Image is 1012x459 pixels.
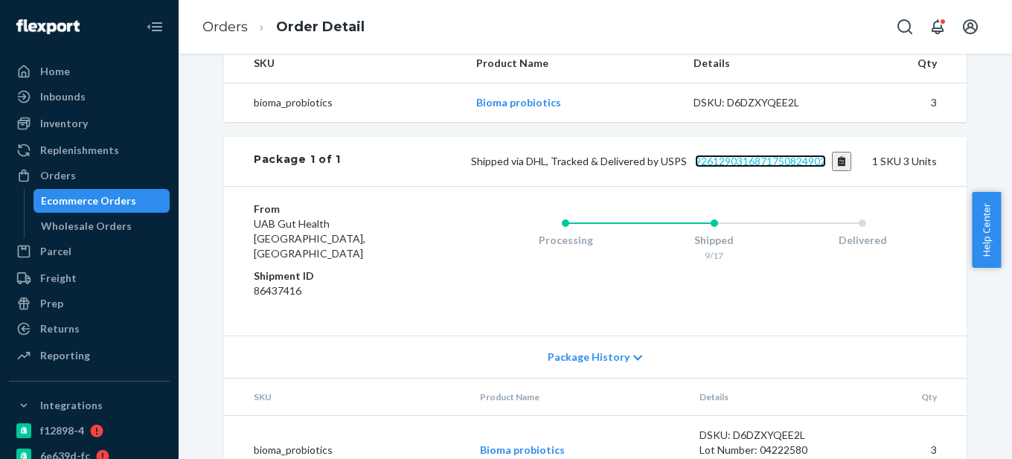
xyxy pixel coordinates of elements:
div: DSKU: D6DZXYQEE2L [694,95,833,110]
dt: From [254,202,432,216]
span: Shipped via DHL, Tracked & Delivered by USPS [471,155,852,167]
a: Home [9,60,170,83]
th: SKU [224,44,464,83]
img: Flexport logo [16,19,80,34]
a: Freight [9,266,170,290]
div: Wholesale Orders [41,219,132,234]
a: Reporting [9,344,170,367]
div: Parcel [40,244,71,259]
a: Parcel [9,240,170,263]
button: Open notifications [923,12,952,42]
a: f12898-4 [9,419,170,443]
a: Ecommerce Orders [33,189,170,213]
th: Product Name [464,44,681,83]
div: Integrations [40,398,103,413]
div: Returns [40,321,80,336]
ol: breadcrumbs [190,5,377,49]
div: Processing [491,233,640,248]
a: Orders [202,19,248,35]
dd: 86437416 [254,283,432,298]
button: Open account menu [955,12,985,42]
th: Qty [851,379,967,416]
div: Home [40,64,70,79]
a: Wholesale Orders [33,214,170,238]
div: Freight [40,271,77,286]
a: Orders [9,164,170,187]
button: Integrations [9,394,170,417]
a: Returns [9,317,170,341]
button: Close Navigation [140,12,170,42]
div: Lot Number: 04222580 [699,443,839,458]
div: Prep [40,296,63,311]
div: Replenishments [40,143,119,158]
td: bioma_probiotics [224,83,464,123]
a: Order Detail [276,19,365,35]
div: DSKU: D6DZXYQEE2L [699,428,839,443]
div: Package 1 of 1 [254,152,341,171]
span: Package History [548,350,630,365]
a: Replenishments [9,138,170,162]
div: 1 SKU 3 Units [341,152,937,171]
div: 9/17 [640,249,789,262]
div: Shipped [640,233,789,248]
a: Bioma probiotics [476,96,561,109]
div: f12898-4 [40,423,84,438]
div: Reporting [40,348,90,363]
div: Inbounds [40,89,86,104]
div: Orders [40,168,76,183]
th: SKU [224,379,468,416]
a: Bioma probiotics [480,443,565,456]
div: Ecommerce Orders [41,193,136,208]
th: Details [682,44,845,83]
div: Inventory [40,116,88,131]
a: Prep [9,292,170,315]
a: Inbounds [9,85,170,109]
div: Delivered [788,233,937,248]
a: 9261290316871750824902 [695,155,826,167]
button: Copy tracking number [832,152,852,171]
th: Qty [845,44,967,83]
td: 3 [845,83,967,123]
th: Product Name [468,379,688,416]
a: Inventory [9,112,170,135]
dt: Shipment ID [254,269,432,283]
button: Open Search Box [890,12,920,42]
button: Help Center [972,192,1001,268]
th: Details [688,379,851,416]
span: UAB Gut Health [GEOGRAPHIC_DATA], [GEOGRAPHIC_DATA] [254,217,365,260]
